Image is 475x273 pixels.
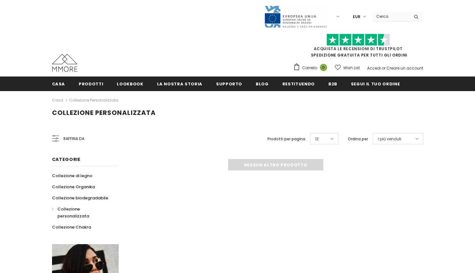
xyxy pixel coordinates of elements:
[348,136,368,142] label: Ordina per
[302,65,317,71] span: Carrello
[320,64,327,71] span: 0
[52,156,81,163] span: Categorie
[52,97,63,104] a: Casa
[351,81,400,87] span: Segui il tuo ordine
[367,65,381,71] a: Accedi
[57,206,89,219] span: Collezione personalizzata
[335,62,360,73] a: Wish List
[264,14,327,19] a: Javni Razpis
[264,5,327,28] img: Javni Razpis
[216,81,242,87] span: supporto
[351,77,400,91] a: Segui il tuo ordine
[52,184,95,190] span: Collezione Organika
[63,135,84,142] span: Raffina da
[52,170,92,181] a: Collezione di legno
[52,181,95,192] a: Collezione Organika
[293,63,330,73] a: Carrello 0
[293,37,423,58] span: SPEDIZIONE GRATUITA PER TUTTI GLI ORDINI
[52,222,91,233] a: Collezione Chakra
[52,195,108,201] span: Collezione biodegradabile
[314,46,403,51] a: Acquista le recensioni di TrustPilot
[52,173,92,179] span: Collezione di legno
[52,108,156,117] span: Collezione personalizzata
[79,77,103,91] a: Prodotti
[282,77,315,91] a: Restituendo
[216,77,242,91] a: supporto
[52,54,77,72] img: Casi MMORE
[315,136,319,142] span: 12
[69,97,118,103] a: Collezione personalizzata
[282,81,315,87] span: Restituendo
[343,65,360,71] span: Wish List
[373,12,409,21] input: Search Site
[157,81,202,87] span: La nostra storia
[52,203,112,222] a: Collezione personalizzata
[328,81,337,87] span: B2B
[378,136,401,142] span: I più venduti
[52,192,108,203] a: Collezione biodegradabile
[256,81,269,87] span: Blog
[52,224,91,230] span: Collezione Chakra
[52,77,65,91] a: Casa
[328,77,337,91] a: B2B
[382,65,386,71] span: or
[353,14,360,20] span: EUR
[52,81,65,87] span: Casa
[327,34,390,46] img: Fidati di Pilot Stars
[117,81,143,87] span: Lookbook
[386,65,423,71] a: Creare un account
[157,77,202,91] a: La nostra storia
[79,81,103,87] span: Prodotti
[256,77,269,91] a: Blog
[267,136,305,142] label: Prodotti per pagina
[117,77,143,91] a: Lookbook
